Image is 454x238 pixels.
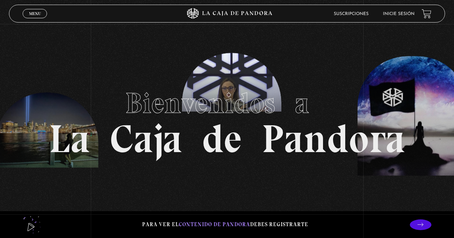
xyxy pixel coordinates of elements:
[125,86,329,120] span: Bienvenidos a
[422,9,431,19] a: View your shopping cart
[29,11,41,16] span: Menu
[142,220,308,229] p: Para ver el debes registrarte
[383,12,415,16] a: Inicie sesión
[27,18,43,23] span: Cerrar
[334,12,369,16] a: Suscripciones
[179,221,250,228] span: contenido de Pandora
[49,80,405,159] h1: La Caja de Pandora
